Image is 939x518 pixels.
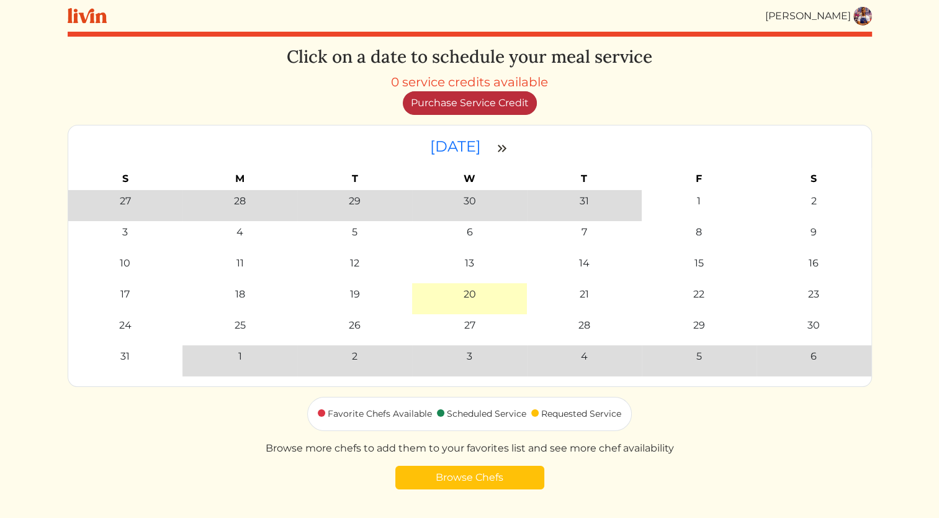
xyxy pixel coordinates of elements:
div: 22 [693,287,704,302]
div: 13 [465,256,474,271]
a: 30 [807,318,820,333]
a: Purchase Service Credit [403,91,537,115]
div: 29 [349,194,361,209]
time: [DATE] [430,137,481,155]
img: livin-logo-a0d97d1a881af30f6274990eb6222085a2533c92bbd1e4f22c21b4f0d0e3210c.svg [68,8,107,24]
div: 17 [120,287,130,302]
p: Browse more chefs to add them to your favorites list and see more chef availability [266,441,674,456]
a: 23 [808,287,819,302]
div: 27 [120,194,131,209]
a: 27 [464,318,475,333]
div: 14 [579,256,590,271]
div: 8 [696,225,702,240]
div: 15 [694,256,704,271]
a: 29 [693,318,705,333]
div: 7 [582,225,587,240]
div: Requested Service [541,407,621,420]
div: 16 [809,256,819,271]
a: 24 [119,318,132,333]
div: 6 [466,225,472,240]
a: 1 [238,349,242,364]
a: 4 [581,349,588,364]
div: 12 [350,256,359,271]
a: [DATE] [430,137,485,155]
a: 28 [578,318,590,333]
th: F [642,168,757,190]
img: a09e5bf7981c309b4c08df4bb44c4a4f [853,7,872,25]
div: 5 [352,225,357,240]
th: S [757,168,871,190]
div: 18 [235,287,245,302]
th: T [297,168,412,190]
th: M [182,168,297,190]
a: 31 [120,349,130,364]
div: [PERSON_NAME] [765,9,851,24]
a: 3 [467,349,472,364]
th: S [68,168,183,190]
div: 3 [122,225,128,240]
th: W [412,168,527,190]
div: Favorite Chefs Available [328,407,432,420]
img: double_arrow_right-997dabdd2eccb76564fe50414fa626925505af7f86338824324e960bc414e1a4.svg [495,141,510,156]
h3: Click on a date to schedule your meal service [287,47,652,68]
div: 19 [350,287,360,302]
div: 11 [236,256,244,271]
a: 5 [696,349,702,364]
a: 6 [811,349,817,364]
div: 28 [234,194,246,209]
div: Scheduled Service [447,407,526,420]
div: 9 [811,225,817,240]
div: 21 [580,287,589,302]
a: 25 [235,318,246,333]
a: 26 [349,318,361,333]
a: Browse Chefs [395,466,544,489]
div: 0 service credits available [391,73,548,91]
div: 2 [811,194,817,209]
div: 20 [463,287,475,302]
div: 30 [463,194,475,209]
a: 2 [352,349,357,364]
div: 31 [580,194,589,209]
div: 1 [697,194,701,209]
div: 10 [120,256,130,271]
th: T [527,168,642,190]
div: 4 [236,225,243,240]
